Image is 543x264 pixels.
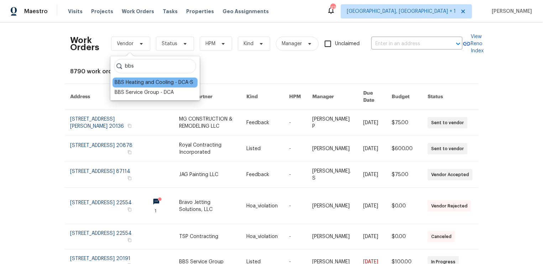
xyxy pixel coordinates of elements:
td: - [283,110,307,136]
button: Copy Address [126,175,133,181]
th: Kind [241,84,283,110]
div: BBS Service Group - DCA [115,89,174,96]
div: 8790 work orders [71,68,473,75]
input: Enter in an address [371,38,443,49]
span: Geo Assignments [223,8,269,15]
div: 42 [330,4,335,11]
span: HPM [206,40,216,47]
td: Bravo Jetting Solutions, LLC [174,188,241,224]
span: Visits [68,8,83,15]
h2: Work Orders [71,37,100,51]
td: JAG Painting LLC [174,162,241,188]
span: [GEOGRAPHIC_DATA], [GEOGRAPHIC_DATA] + 1 [347,8,456,15]
td: Hoa_violation [241,224,283,249]
span: [PERSON_NAME] [489,8,532,15]
td: - [283,224,307,249]
span: Projects [91,8,113,15]
span: Tasks [163,9,178,14]
span: Unclaimed [335,40,360,48]
button: Open [453,39,463,49]
button: Copy Address [126,123,133,129]
td: Royal Contracting Incorporated [174,136,241,162]
button: Copy Address [126,206,133,213]
button: Copy Address [126,237,133,243]
th: Address [65,84,139,110]
th: HPM [283,84,307,110]
span: Status [162,40,178,47]
td: [PERSON_NAME] P [307,110,358,136]
td: [PERSON_NAME] [307,224,358,249]
th: Manager [307,84,358,110]
td: Hoa_violation [241,188,283,224]
span: Manager [282,40,302,47]
span: Kind [244,40,254,47]
div: BBS Heating and Cooling - DCA-S [115,79,193,86]
td: MG CONSTRUCTION & REMODELING LLC [174,110,241,136]
td: Feedback [241,110,283,136]
span: Maestro [24,8,48,15]
th: Budget [386,84,422,110]
td: Listed [241,136,283,162]
a: View Reno Index [463,33,484,54]
th: Due Date [358,84,386,110]
td: [PERSON_NAME] [307,188,358,224]
button: Copy Address [126,149,133,155]
span: Work Orders [122,8,154,15]
td: - [283,136,307,162]
th: Trade Partner [174,84,241,110]
td: [PERSON_NAME]. S [307,162,358,188]
td: [PERSON_NAME] [307,136,358,162]
td: - [283,162,307,188]
span: Vendor [117,40,134,47]
td: TSP Contracting [174,224,241,249]
td: Feedback [241,162,283,188]
span: Properties [186,8,214,15]
td: - [283,188,307,224]
th: Status [422,84,478,110]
